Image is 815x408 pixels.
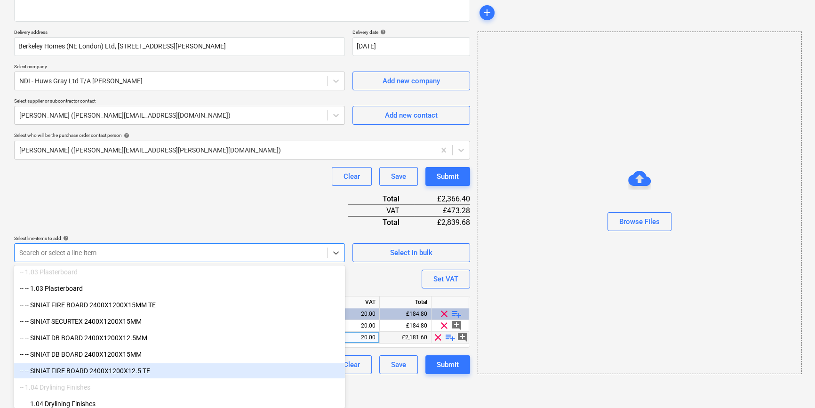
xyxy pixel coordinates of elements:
[14,363,345,378] div: -- -- SINIAT FIRE BOARD 2400X1200X12.5 TE
[425,355,470,374] button: Submit
[14,264,345,280] div: -- 1.03 Plasterboard
[14,98,345,106] p: Select supplier or subcontractor contact
[380,308,431,320] div: £184.80
[346,320,376,332] div: 20.00
[391,170,406,183] div: Save
[14,380,345,395] div: -- 1.04 Drylining Finishes
[14,37,345,56] input: Delivery address
[14,347,345,362] div: -- -- SINIAT DB BOARD 2400X1200X15MM
[346,308,376,320] div: 20.00
[451,320,462,331] span: add_comment
[451,308,462,320] span: playlist_add
[437,170,459,183] div: Submit
[14,29,345,37] p: Delivery address
[414,205,470,216] div: £473.28
[378,29,386,35] span: help
[344,359,360,371] div: Clear
[344,170,360,183] div: Clear
[422,270,470,288] button: Set VAT
[14,330,345,345] div: -- -- SINIAT DB BOARD 2400X1200X12.5MM
[352,72,470,90] button: Add new company
[14,314,345,329] div: -- -- SINIAT SECURTEX 2400X1200X15MM
[768,363,815,408] iframe: Chat Widget
[380,296,431,308] div: Total
[390,247,432,259] div: Select in bulk
[380,332,431,344] div: £2,181.60
[14,297,345,312] div: -- -- SINIAT FIRE BOARD 2400X1200X15MM TE
[433,273,458,285] div: Set VAT
[432,332,444,343] span: clear
[439,308,450,320] span: clear
[379,167,418,186] button: Save
[478,32,802,374] div: Browse Files
[14,64,345,72] p: Select company
[14,235,345,241] div: Select line-items to add
[425,167,470,186] button: Submit
[439,320,450,331] span: clear
[61,235,69,241] span: help
[348,193,415,205] div: Total
[352,243,470,262] button: Select in bulk
[383,75,440,87] div: Add new company
[414,216,470,228] div: £2,839.68
[352,29,470,35] div: Delivery date
[391,359,406,371] div: Save
[607,212,671,231] button: Browse Files
[385,109,438,121] div: Add new contact
[14,132,470,138] div: Select who will be the purchase order contact person
[481,7,493,18] span: add
[380,320,431,332] div: £184.80
[346,332,376,344] div: 20.00
[457,332,468,343] span: add_comment
[348,216,415,228] div: Total
[332,355,372,374] button: Clear
[14,281,345,296] div: -- -- 1.03 Plasterboard
[352,106,470,125] button: Add new contact
[352,37,470,56] input: Delivery date not specified
[342,296,380,308] div: VAT
[379,355,418,374] button: Save
[332,167,372,186] button: Clear
[348,205,415,216] div: VAT
[437,359,459,371] div: Submit
[122,133,129,138] span: help
[445,332,456,343] span: playlist_add
[414,193,470,205] div: £2,366.40
[619,216,660,228] div: Browse Files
